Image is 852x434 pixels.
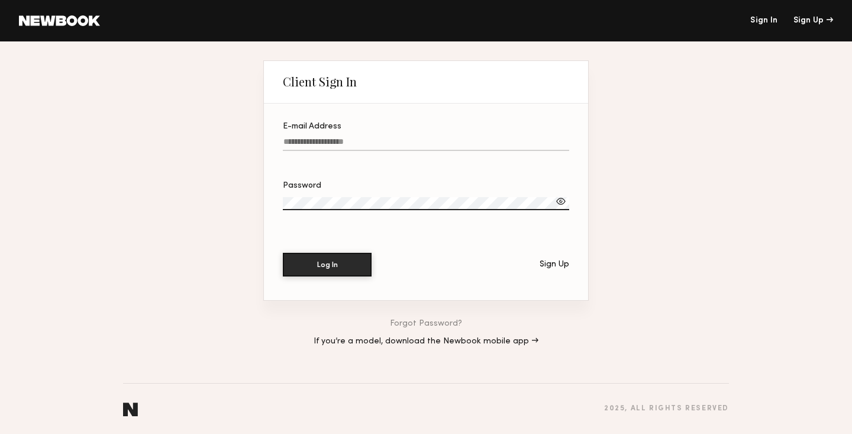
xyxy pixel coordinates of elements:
div: Sign Up [540,261,569,269]
div: Password [283,182,569,190]
div: E-mail Address [283,123,569,131]
div: Sign Up [793,17,833,25]
a: Forgot Password? [390,320,462,328]
input: Password [283,197,569,210]
input: E-mail Address [283,137,569,151]
button: Log In [283,253,372,277]
a: If you’re a model, download the Newbook mobile app → [314,337,538,346]
a: Sign In [750,17,777,25]
div: 2025 , all rights reserved [604,405,729,413]
div: Client Sign In [283,75,357,89]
